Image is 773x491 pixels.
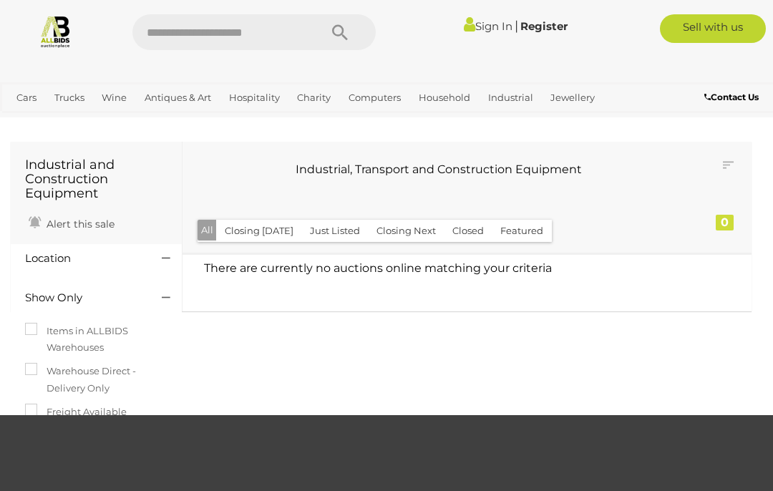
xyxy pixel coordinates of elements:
[515,18,518,34] span: |
[368,220,444,242] button: Closing Next
[520,19,568,33] a: Register
[492,220,552,242] button: Featured
[304,14,376,50] button: Search
[139,86,217,110] a: Antiques & Art
[96,86,132,110] a: Wine
[25,363,167,397] label: Warehouse Direct - Delivery Only
[25,212,118,233] a: Alert this sale
[704,89,762,105] a: Contact Us
[216,220,302,242] button: Closing [DATE]
[208,163,670,176] h3: Industrial, Transport and Construction Equipment
[43,218,115,230] span: Alert this sale
[198,220,217,240] button: All
[49,86,90,110] a: Trucks
[11,110,49,133] a: Office
[39,14,72,48] img: Allbids.com.au
[25,292,140,304] h4: Show Only
[343,86,407,110] a: Computers
[102,110,215,133] a: [GEOGRAPHIC_DATA]
[716,215,734,230] div: 0
[464,19,512,33] a: Sign In
[660,14,767,43] a: Sell with us
[25,323,167,356] label: Items in ALLBIDS Warehouses
[545,86,601,110] a: Jewellery
[223,86,286,110] a: Hospitality
[704,92,759,102] b: Contact Us
[413,86,476,110] a: Household
[204,261,552,275] span: There are currently no auctions online matching your criteria
[482,86,539,110] a: Industrial
[25,404,127,420] label: Freight Available
[11,86,42,110] a: Cars
[444,220,492,242] button: Closed
[301,220,369,242] button: Just Listed
[25,158,167,200] h1: Industrial and Construction Equipment
[291,86,336,110] a: Charity
[56,110,97,133] a: Sports
[25,253,140,265] h4: Location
